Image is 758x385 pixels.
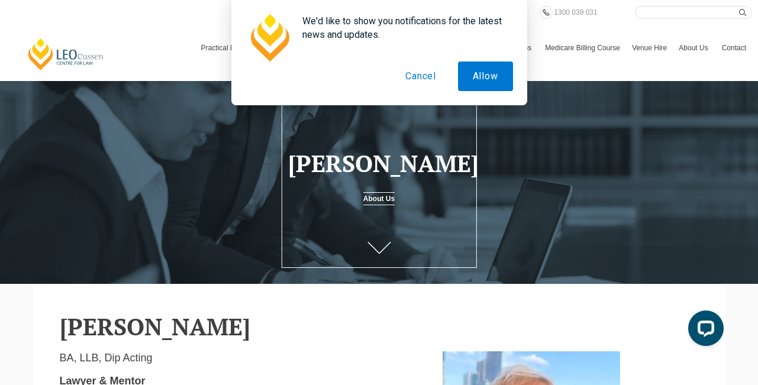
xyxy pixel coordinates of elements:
[60,313,699,339] h2: [PERSON_NAME]
[363,192,395,205] a: About Us
[288,150,470,176] h1: [PERSON_NAME]
[679,306,728,355] iframe: LiveChat chat widget
[293,14,513,41] div: We'd like to show you notifications for the latest news and updates.
[391,62,451,91] button: Cancel
[458,62,513,91] button: Allow
[246,14,293,62] img: notification icon
[60,351,425,365] p: BA, LLB, Dip Acting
